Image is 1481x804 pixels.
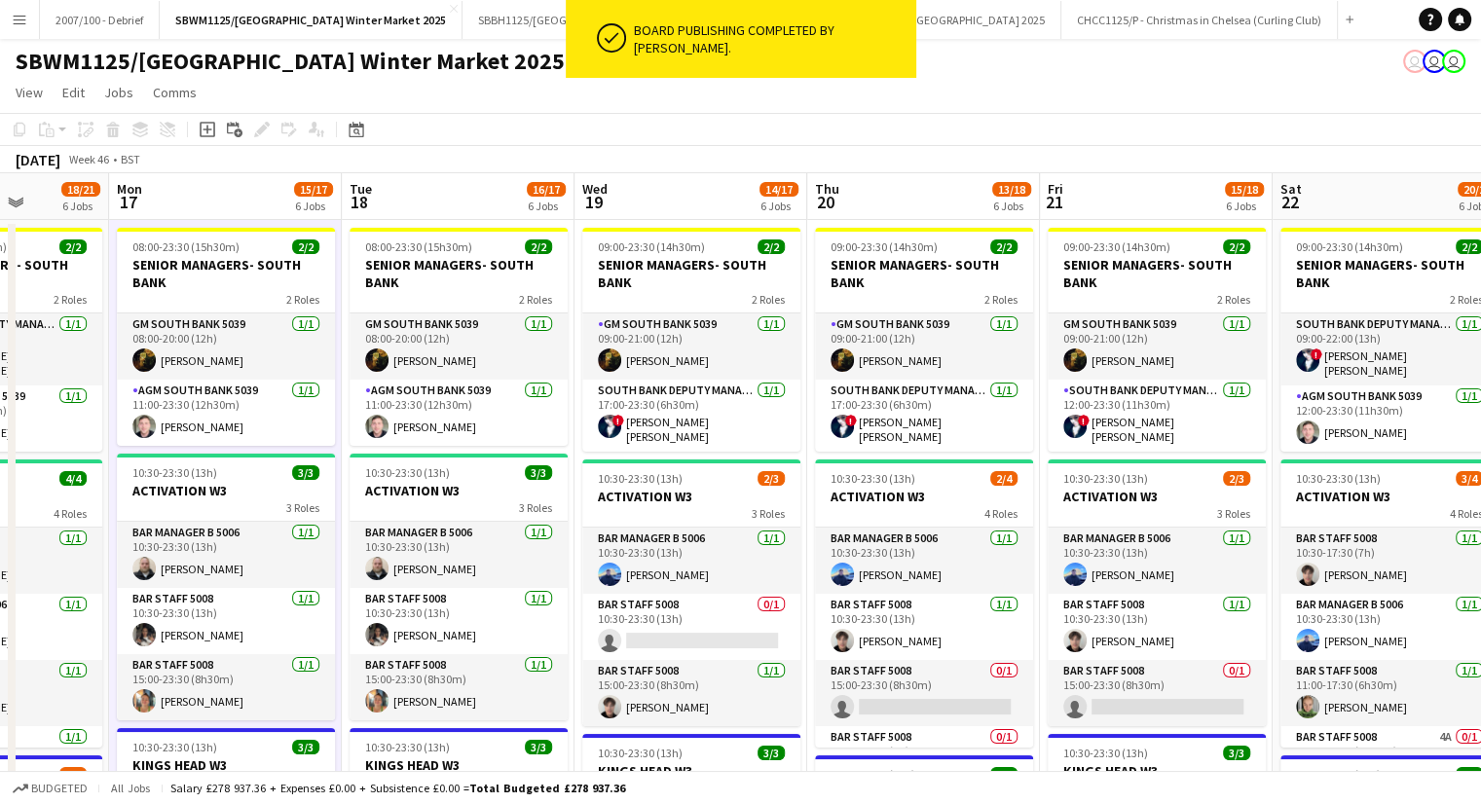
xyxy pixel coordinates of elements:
span: Total Budgeted £278 937.36 [469,781,625,795]
button: SBBH1125/[GEOGRAPHIC_DATA][PERSON_NAME] 2025 [463,1,764,39]
span: Jobs [104,84,133,101]
button: 2007/100 - Debrief [40,1,160,39]
button: Budgeted [10,778,91,799]
app-user-avatar: Suzanne Edwards [1442,50,1465,73]
span: View [16,84,43,101]
app-user-avatar: Grace Shorten [1403,50,1426,73]
div: [DATE] [16,150,60,169]
span: Budgeted [31,782,88,795]
app-user-avatar: Grace Shorten [1423,50,1446,73]
button: CHCC1125/P - Christmas in Chelsea (Curling Club) [1061,1,1338,39]
a: Jobs [96,80,141,105]
div: Board publishing completed by [PERSON_NAME]. [634,21,908,56]
span: Comms [153,84,197,101]
div: Salary £278 937.36 + Expenses £0.00 + Subsistence £0.00 = [170,781,625,795]
a: View [8,80,51,105]
span: Week 46 [64,152,113,166]
span: All jobs [107,781,154,795]
h1: SBWM1125/[GEOGRAPHIC_DATA] Winter Market 2025 [16,47,565,76]
a: Comms [145,80,204,105]
span: Edit [62,84,85,101]
div: BST [121,152,140,166]
a: Edit [55,80,93,105]
button: SBWM1125/[GEOGRAPHIC_DATA] Winter Market 2025 [160,1,463,39]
